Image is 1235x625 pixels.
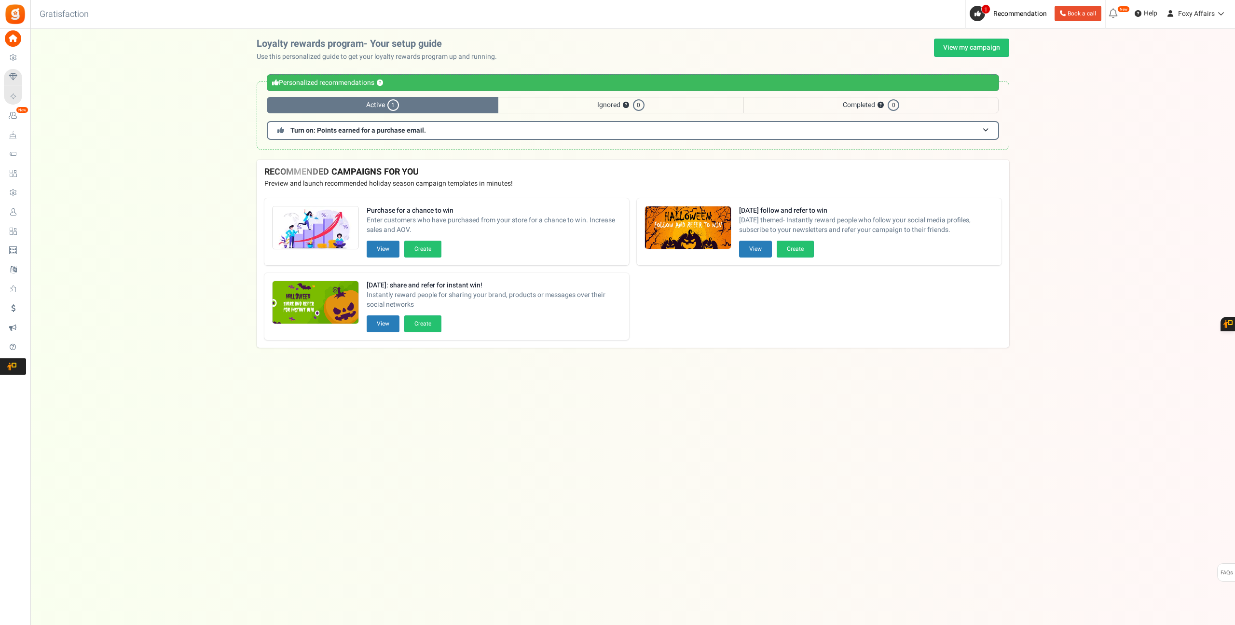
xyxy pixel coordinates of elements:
[739,216,994,235] span: [DATE] themed- Instantly reward people who follow your social media profiles, subscribe to your n...
[387,99,399,111] span: 1
[1178,9,1215,19] span: Foxy Affairs
[267,74,999,91] div: Personalized recommendations
[16,107,28,113] em: New
[273,206,358,250] img: Recommended Campaigns
[257,52,505,62] p: Use this personalized guide to get your loyalty rewards program up and running.
[367,290,621,310] span: Instantly reward people for sharing your brand, products or messages over their social networks
[257,39,505,49] h2: Loyalty rewards program- Your setup guide
[623,102,629,109] button: ?
[4,3,26,25] img: Gratisfaction
[934,39,1009,57] a: View my campaign
[367,281,621,290] strong: [DATE]: share and refer for instant win!
[888,99,899,111] span: 0
[1131,6,1161,21] a: Help
[878,102,884,109] button: ?
[981,4,990,14] span: 1
[743,97,999,113] span: Completed
[777,241,814,258] button: Create
[498,97,743,113] span: Ignored
[739,241,772,258] button: View
[970,6,1051,21] a: 1 Recommendation
[377,80,383,86] button: ?
[29,5,99,24] h3: Gratisfaction
[367,206,621,216] strong: Purchase for a chance to win
[367,216,621,235] span: Enter customers who have purchased from your store for a chance to win. Increase sales and AOV.
[633,99,645,111] span: 0
[367,241,399,258] button: View
[4,108,26,124] a: New
[290,125,426,136] span: Turn on: Points earned for a purchase email.
[645,206,731,250] img: Recommended Campaigns
[404,315,441,332] button: Create
[264,179,1002,189] p: Preview and launch recommended holiday season campaign templates in minutes!
[1055,6,1101,21] a: Book a call
[267,97,498,113] span: Active
[264,167,1002,177] h4: RECOMMENDED CAMPAIGNS FOR YOU
[739,206,994,216] strong: [DATE] follow and refer to win
[1117,6,1130,13] em: New
[404,241,441,258] button: Create
[993,9,1047,19] span: Recommendation
[273,281,358,325] img: Recommended Campaigns
[367,315,399,332] button: View
[1220,564,1233,582] span: FAQs
[1141,9,1157,18] span: Help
